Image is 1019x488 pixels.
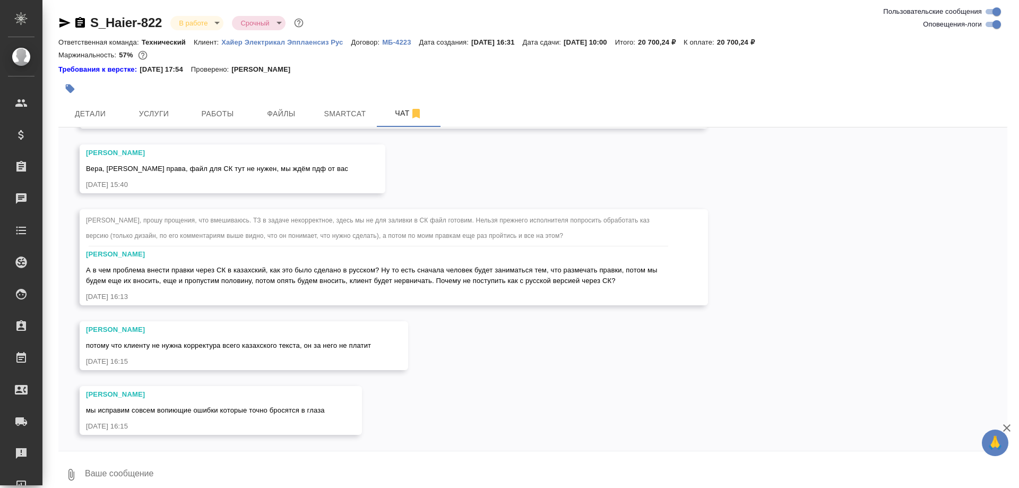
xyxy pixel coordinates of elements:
div: [PERSON_NAME] [86,249,671,260]
div: [PERSON_NAME] [86,389,325,400]
p: Ответственная команда: [58,38,142,46]
div: Нажми, чтобы открыть папку с инструкцией [58,64,140,75]
p: 57% [119,51,135,59]
p: Хайер Электрикал Эпплаенсиз Рус [221,38,351,46]
span: потому что клиенту не нужна корректура всего казахского текста, он за него не платит [86,341,371,349]
p: [DATE] 16:31 [471,38,523,46]
p: Технический [142,38,194,46]
p: МБ-4223 [382,38,419,46]
span: Smartcat [319,107,370,121]
span: Файлы [256,107,307,121]
span: [PERSON_NAME], прошу прощения, что вмешиваюсь. ТЗ в задаче некорректное, здесь мы не для заливки ... [86,217,651,239]
span: мы исправим совсем вопиющие ошибки которые точно бросятся в глаза [86,406,325,414]
button: Добавить тэг [58,77,82,100]
a: Хайер Электрикал Эпплаенсиз Рус [221,37,351,46]
div: [DATE] 15:40 [86,179,348,190]
button: 🙏 [982,430,1008,456]
span: Чат [383,107,434,120]
span: Работы [192,107,243,121]
button: Срочный [237,19,272,28]
a: S_Haier-822 [90,15,162,30]
p: К оплате: [684,38,717,46]
div: [DATE] 16:15 [86,356,371,367]
p: Маржинальность: [58,51,119,59]
a: Требования к верстке: [58,64,140,75]
span: Оповещения-логи [923,19,982,30]
span: Детали [65,107,116,121]
p: Проверено: [191,64,232,75]
p: 20 700,24 ₽ [717,38,763,46]
div: В работе [232,16,285,30]
div: [PERSON_NAME] [86,148,348,158]
svg: Отписаться [410,107,422,120]
p: 20 700,24 ₽ [638,38,684,46]
div: [DATE] 16:13 [86,292,671,302]
span: А в чем проблема внести правки через СК в казахский, как это было сделано в русском? Ну то есть с... [86,266,659,285]
p: Клиент: [194,38,221,46]
div: В работе [170,16,223,30]
span: Вера, [PERSON_NAME] права, файл для СК тут не нужен, мы ждём пдф от вас [86,165,348,173]
p: Договор: [351,38,382,46]
div: [PERSON_NAME] [86,324,371,335]
button: В работе [176,19,211,28]
a: МБ-4223 [382,37,419,46]
span: Услуги [128,107,179,121]
button: Скопировать ссылку для ЯМессенджера [58,16,71,29]
span: Пользовательские сообщения [883,6,982,17]
button: Доп статусы указывают на важность/срочность заказа [292,16,306,30]
p: [DATE] 17:54 [140,64,191,75]
p: Дата сдачи: [523,38,564,46]
p: Итого: [615,38,638,46]
button: 7374.65 RUB; [136,48,150,62]
p: [PERSON_NAME] [231,64,298,75]
p: [DATE] 10:00 [564,38,615,46]
button: Скопировать ссылку [74,16,87,29]
span: 🙏 [986,432,1004,454]
div: [DATE] 16:15 [86,421,325,432]
p: Дата создания: [419,38,471,46]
